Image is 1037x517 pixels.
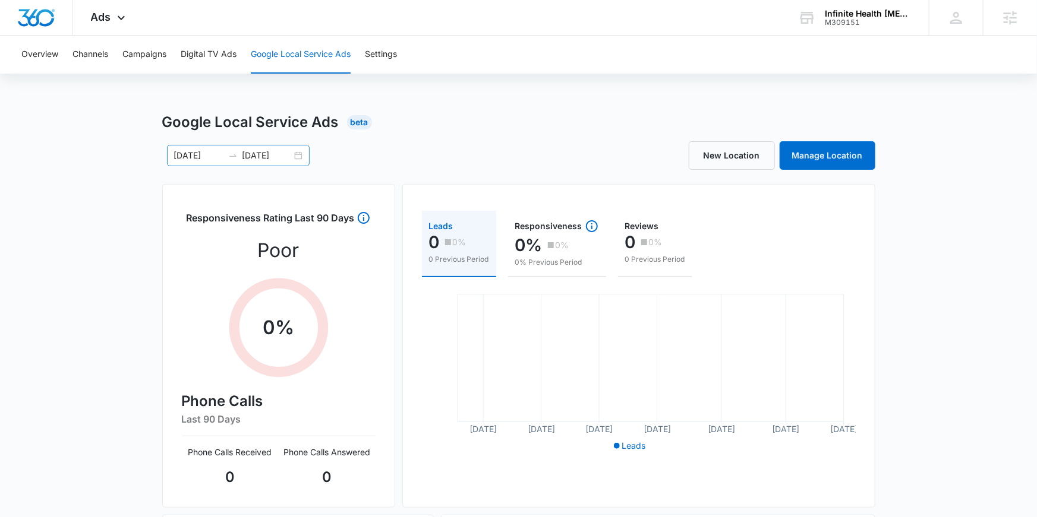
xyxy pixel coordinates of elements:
tspan: [DATE] [643,424,670,434]
button: Digital TV Ads [181,36,237,74]
input: Start date [174,149,223,162]
button: Campaigns [122,36,166,74]
a: New Location [689,141,775,170]
p: Phone Calls Answered [279,446,376,458]
tspan: [DATE] [830,424,858,434]
p: 0% [649,238,663,246]
tspan: [DATE] [527,424,554,434]
div: account name [825,9,912,18]
p: Poor [258,236,300,265]
button: Settings [365,36,397,74]
div: account id [825,18,912,27]
button: Overview [21,36,58,74]
h4: Phone Calls [182,391,376,412]
h6: Last 90 Days [182,412,376,426]
span: to [228,151,238,160]
h3: Responsiveness Rating Last 90 Days [186,211,354,231]
h1: Google Local Service Ads [162,112,339,133]
p: 0 % [263,313,294,342]
p: 0% Previous Period [515,257,599,268]
p: 0% [453,238,467,246]
button: Google Local Service Ads [251,36,351,74]
div: Reviews [625,222,685,230]
div: Leads [429,222,489,230]
a: Manage Location [780,141,875,170]
tspan: [DATE] [708,424,735,434]
p: 0 [429,233,440,252]
tspan: [DATE] [772,424,799,434]
p: 0% [556,241,569,249]
button: Channels [73,36,108,74]
p: 0 Previous Period [429,254,489,265]
p: 0 [625,233,636,252]
tspan: [DATE] [469,424,497,434]
p: 0% [515,236,543,255]
span: Ads [91,11,111,23]
p: Phone Calls Received [182,446,279,458]
p: 0 Previous Period [625,254,685,265]
div: Beta [347,115,372,129]
tspan: [DATE] [585,424,613,434]
span: Leads [622,440,646,451]
span: swap-right [228,151,238,160]
input: End date [242,149,292,162]
p: 0 [279,467,376,488]
div: Responsiveness [515,219,599,233]
p: 0 [182,467,279,488]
